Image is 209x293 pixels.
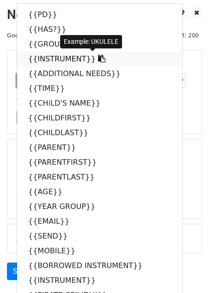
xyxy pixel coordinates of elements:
iframe: Chat Widget [163,249,209,293]
a: {{CHILDFIRST}} [17,111,182,126]
a: Send [7,263,37,280]
a: {{PARENT}} [17,140,182,155]
a: {{MOBILE}} [17,244,182,258]
a: {{PARENTFIRST}} [17,155,182,170]
small: Google Sheet: [7,32,114,39]
h2: New Campaign [7,7,202,23]
a: {{INSTRUMENT}} [17,52,182,66]
a: {{AGE}} [17,185,182,199]
a: {{EMAIL}} [17,214,182,229]
a: {{BORROWED INSTRUMENT}} [17,258,182,273]
div: Example: UKULELE [60,35,122,48]
a: {{SEND}} [17,229,182,244]
a: {{PARENTLAST}} [17,170,182,185]
a: {{YEAR GROUP}} [17,199,182,214]
a: {{TIME}} [17,81,182,96]
a: {{ADDITIONAL NEEDS}} [17,66,182,81]
a: {{CHILDLAST}} [17,126,182,140]
a: {{HAS?}} [17,22,182,37]
a: {{GROUP}} [17,37,182,52]
a: {{INSTRUMENT}} [17,273,182,288]
a: {{PD}} [17,7,182,22]
a: {{CHiLD'S NAME}} [17,96,182,111]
